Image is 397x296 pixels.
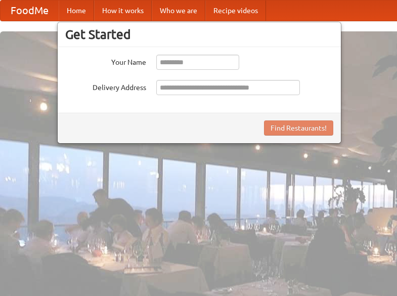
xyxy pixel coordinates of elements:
[65,80,146,93] label: Delivery Address
[205,1,266,21] a: Recipe videos
[264,120,333,136] button: Find Restaurants!
[1,1,59,21] a: FoodMe
[65,55,146,67] label: Your Name
[59,1,94,21] a: Home
[94,1,152,21] a: How it works
[152,1,205,21] a: Who we are
[65,27,333,42] h3: Get Started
